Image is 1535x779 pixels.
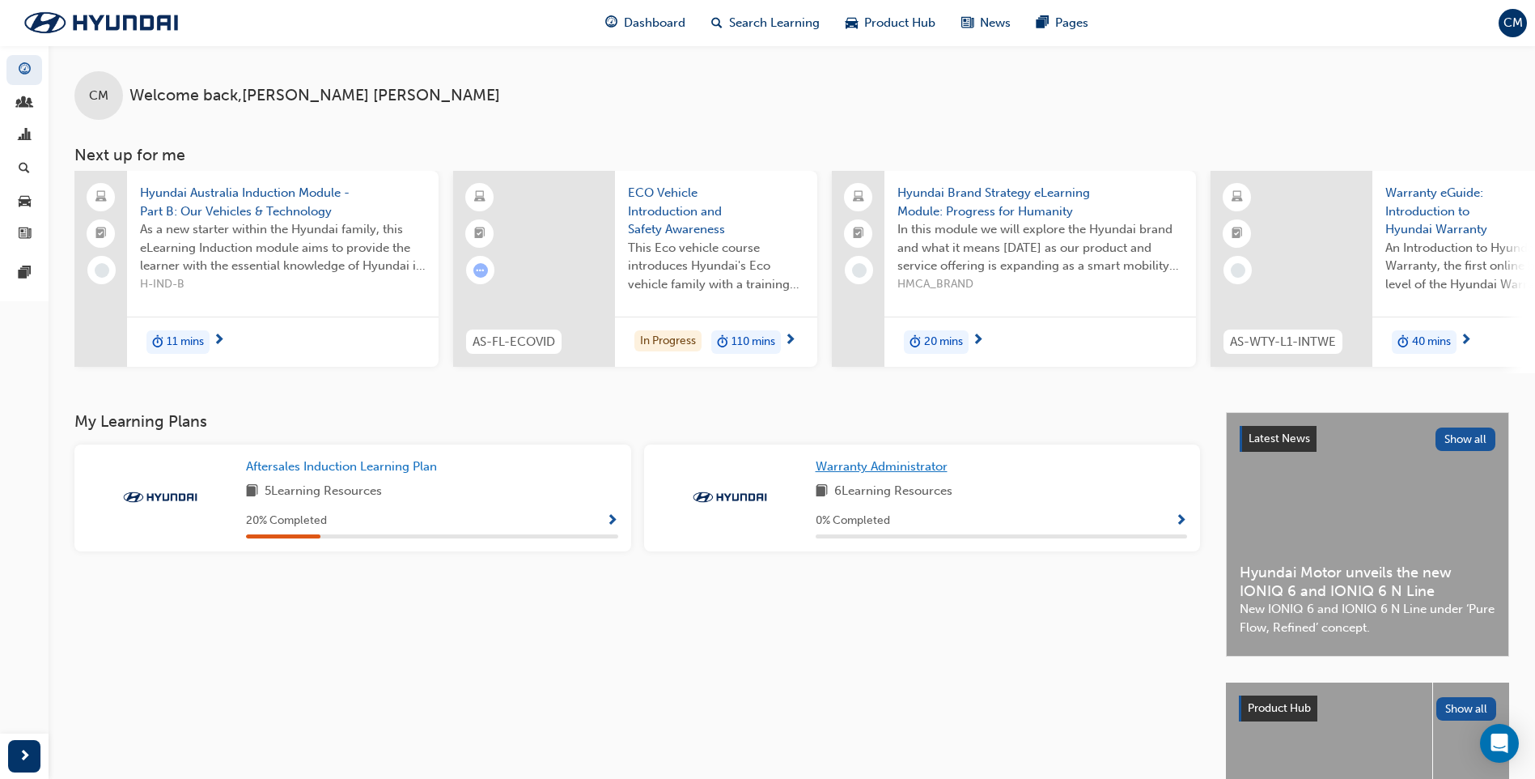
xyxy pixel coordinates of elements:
[213,334,225,348] span: next-icon
[1232,223,1243,245] span: booktick-icon
[474,187,486,208] span: learningResourceType_ELEARNING-icon
[19,194,31,209] span: car-icon
[19,96,31,111] span: people-icon
[832,171,1196,367] a: Hyundai Brand Strategy eLearning Module: Progress for HumanityIn this module we will explore the ...
[1240,600,1495,636] span: New IONIQ 6 and IONIQ 6 N Line under ‘Pure Flow, Refined’ concept.
[846,13,858,33] span: car-icon
[49,146,1535,164] h3: Next up for me
[853,223,864,245] span: booktick-icon
[473,333,555,351] span: AS-FL-ECOVID
[972,334,984,348] span: next-icon
[717,332,728,353] span: duration-icon
[116,489,205,505] img: Trak
[634,330,702,352] div: In Progress
[1239,696,1496,722] a: Product HubShow all
[1232,187,1243,208] span: learningResourceType_ELEARNING-icon
[897,220,1183,275] span: In this module we will explore the Hyundai brand and what it means [DATE] as our product and serv...
[95,223,107,245] span: booktick-icon
[1226,412,1509,657] a: Latest NewsShow allHyundai Motor unveils the new IONIQ 6 and IONIQ 6 N LineNew IONIQ 6 and IONIQ ...
[948,6,1024,40] a: news-iconNews
[474,223,486,245] span: booktick-icon
[924,333,963,351] span: 20 mins
[246,459,437,474] span: Aftersales Induction Learning Plan
[74,412,1200,431] h3: My Learning Plans
[95,187,107,208] span: laptop-icon
[19,63,31,78] span: guage-icon
[1249,432,1310,445] span: Latest News
[1231,263,1245,278] span: learningRecordVerb_NONE-icon
[1240,426,1495,452] a: Latest NewsShow all
[961,13,973,33] span: news-icon
[19,747,31,767] span: next-icon
[834,482,952,502] span: 6 Learning Resources
[152,332,163,353] span: duration-icon
[698,6,833,40] a: search-iconSearch Learning
[167,333,204,351] span: 11 mins
[140,220,426,275] span: As a new starter within the Hyundai family, this eLearning Induction module aims to provide the l...
[473,263,488,278] span: learningRecordVerb_ATTEMPT-icon
[95,263,109,278] span: learningRecordVerb_NONE-icon
[19,266,31,281] span: pages-icon
[1435,428,1496,451] button: Show all
[624,14,685,32] span: Dashboard
[19,228,31,242] span: news-icon
[592,6,698,40] a: guage-iconDashboard
[628,184,804,239] span: ECO Vehicle Introduction and Safety Awareness
[833,6,948,40] a: car-iconProduct Hub
[784,334,796,348] span: next-icon
[129,87,500,105] span: Welcome back , [PERSON_NAME] [PERSON_NAME]
[864,14,935,32] span: Product Hub
[853,187,864,208] span: laptop-icon
[246,458,443,476] a: Aftersales Induction Learning Plan
[8,6,194,40] img: Trak
[140,275,426,294] span: H-IND-B
[816,459,948,474] span: Warranty Administrator
[816,482,828,502] span: book-icon
[74,171,439,367] a: Hyundai Australia Induction Module - Part B: Our Vehicles & TechnologyAs a new starter within the...
[1175,514,1187,529] span: Show Progress
[1024,6,1101,40] a: pages-iconPages
[980,14,1011,32] span: News
[1037,13,1049,33] span: pages-icon
[453,171,817,367] a: AS-FL-ECOVIDECO Vehicle Introduction and Safety AwarenessThis Eco vehicle course introduces Hyund...
[606,514,618,529] span: Show Progress
[731,333,775,351] span: 110 mins
[265,482,382,502] span: 5 Learning Resources
[1240,564,1495,600] span: Hyundai Motor unveils the new IONIQ 6 and IONIQ 6 N Line
[685,489,774,505] img: Trak
[1436,697,1497,721] button: Show all
[19,129,31,143] span: chart-icon
[1397,332,1409,353] span: duration-icon
[816,512,890,530] span: 0 % Completed
[1460,334,1472,348] span: next-icon
[628,239,804,294] span: This Eco vehicle course introduces Hyundai's Eco vehicle family with a training video presentatio...
[1412,333,1451,351] span: 40 mins
[1503,14,1523,32] span: CM
[140,184,426,220] span: Hyundai Australia Induction Module - Part B: Our Vehicles & Technology
[816,458,954,476] a: Warranty Administrator
[1175,511,1187,531] button: Show Progress
[897,275,1183,294] span: HMCA_BRAND
[246,482,258,502] span: book-icon
[1055,14,1088,32] span: Pages
[89,87,108,105] span: CM
[711,13,723,33] span: search-icon
[1248,701,1311,715] span: Product Hub
[897,184,1183,220] span: Hyundai Brand Strategy eLearning Module: Progress for Humanity
[1480,724,1519,763] div: Open Intercom Messenger
[910,332,921,353] span: duration-icon
[1499,9,1527,37] button: CM
[605,13,617,33] span: guage-icon
[246,512,327,530] span: 20 % Completed
[606,511,618,531] button: Show Progress
[852,263,867,278] span: learningRecordVerb_NONE-icon
[19,162,30,177] span: search-icon
[1230,333,1336,351] span: AS-WTY-L1-INTWE
[729,14,820,32] span: Search Learning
